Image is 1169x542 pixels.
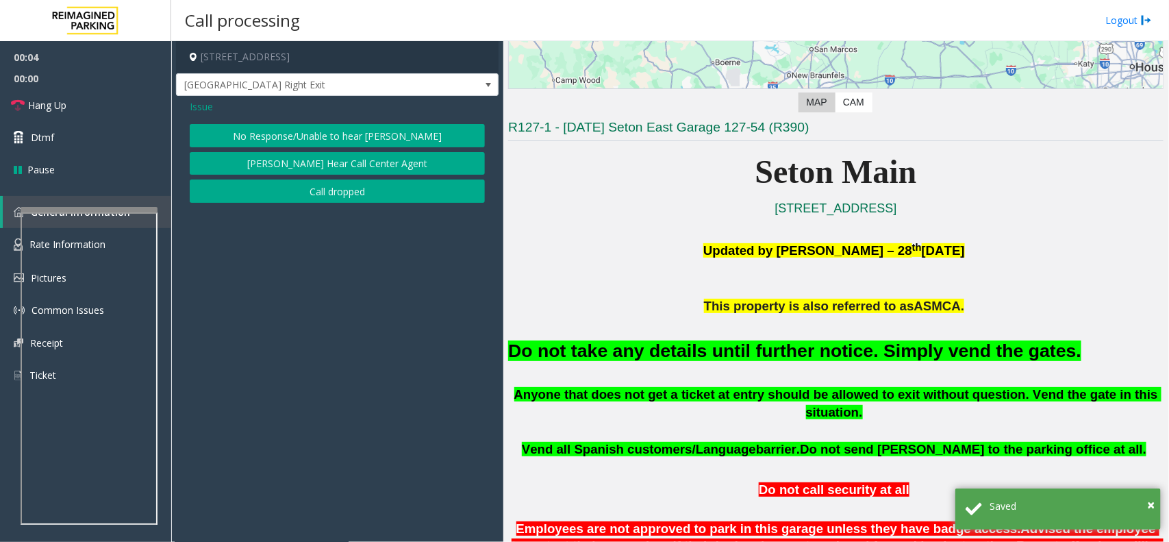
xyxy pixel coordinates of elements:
h3: R127-1 - [DATE] Seton East Garage 127-54 (R390) [508,119,1164,141]
span: Updated by [PERSON_NAME] – 28 [703,243,912,258]
h3: Call processing [178,3,307,37]
span: Pause [27,162,55,177]
button: [PERSON_NAME] Hear Call Center Agent [190,152,485,175]
span: General Information [31,206,130,219]
span: Employees are not approved to park in this garage unless they have badge access. [516,521,1021,536]
font: Do not take any details until further notice. Simply vend the gates. [508,341,1081,361]
span: Vend all Spanish customers/Language [522,442,756,456]
a: [STREET_ADDRESS] [775,201,897,215]
span: Seton Main [755,153,917,190]
label: CAM [835,93,872,112]
span: barrier. [756,442,800,456]
span: [DATE] [922,243,965,258]
h4: [STREET_ADDRESS] [176,41,499,73]
span: th [912,242,922,253]
button: Close [1147,495,1155,515]
img: 'icon' [14,305,25,316]
button: No Response/Unable to hear [PERSON_NAME] [190,124,485,147]
a: Logout [1105,13,1152,27]
span: Do not send [PERSON_NAME] to the parking office at all. [800,442,1146,456]
span: This property is also referred to as [704,299,914,313]
span: ASMCA. [914,299,965,313]
span: [GEOGRAPHIC_DATA] Right Exit [177,74,433,96]
img: 'icon' [14,238,23,251]
span: Anyone that does not get a ticket at entry should be allowed to exit without question. Vend the g... [514,387,1161,420]
img: logout [1141,13,1152,27]
img: 'icon' [14,338,23,347]
span: Hang Up [28,98,66,112]
img: 'icon' [14,369,23,382]
a: General Information [3,196,171,228]
span: Issue [190,99,213,114]
span: Dtmf [31,130,54,145]
div: Saved [990,499,1151,513]
img: 'icon' [14,207,24,217]
img: 'icon' [14,273,24,282]
button: Call dropped [190,180,485,203]
span: × [1147,495,1155,514]
label: Map [799,93,835,112]
span: Do not call security at all [759,482,909,497]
